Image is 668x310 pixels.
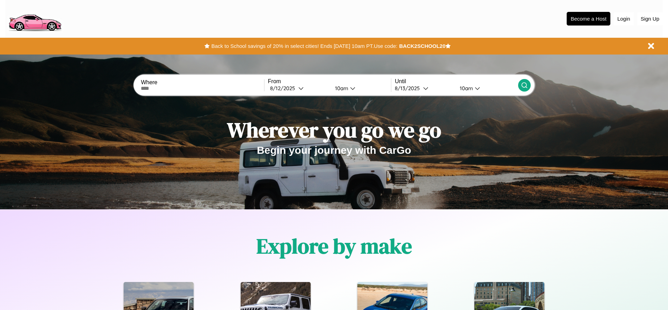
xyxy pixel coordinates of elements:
div: 8 / 12 / 2025 [270,85,298,92]
img: logo [5,3,64,33]
label: Until [395,78,518,85]
label: Where [141,79,264,86]
b: BACK2SCHOOL20 [399,43,445,49]
button: Become a Host [567,12,610,26]
button: 10am [329,85,391,92]
div: 8 / 13 / 2025 [395,85,423,92]
button: Login [614,12,634,25]
button: 10am [454,85,518,92]
h1: Explore by make [256,232,412,260]
div: 10am [456,85,475,92]
button: Back to School savings of 20% in select cities! Ends [DATE] 10am PT.Use code: [210,41,399,51]
button: Sign Up [637,12,663,25]
label: From [268,78,391,85]
button: 8/12/2025 [268,85,329,92]
div: 10am [332,85,350,92]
